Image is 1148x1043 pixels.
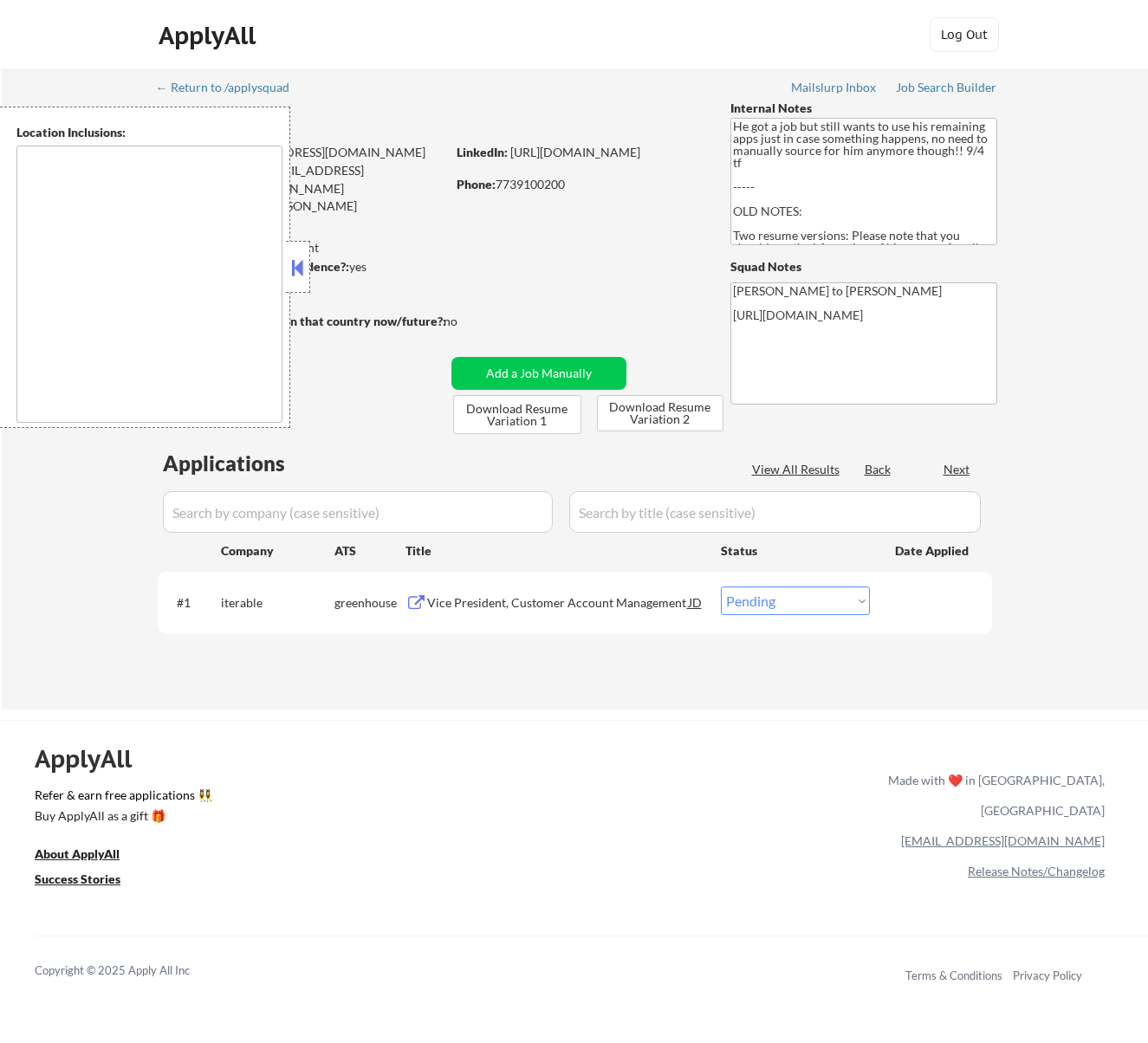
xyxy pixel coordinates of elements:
div: Company [221,542,334,560]
div: [PERSON_NAME] [158,113,514,134]
a: [URL][DOMAIN_NAME] [510,145,640,159]
u: About ApplyAll [35,846,120,861]
a: Refer & earn free applications 👯‍♀️ [35,789,526,807]
input: Search by title (case sensitive) [569,491,981,533]
div: Title [405,542,704,560]
div: 7739100200 [457,176,702,193]
div: Back [865,461,892,478]
div: Next [944,461,971,478]
button: Log Out [930,17,999,52]
a: Mailslurp Inbox [791,81,878,98]
a: Release Notes/Changelog [968,864,1105,878]
div: Squad Notes [730,258,997,275]
div: View All Results [752,461,845,478]
div: Made with ❤️ in [GEOGRAPHIC_DATA], [GEOGRAPHIC_DATA] [881,765,1105,826]
a: Success Stories [35,871,144,892]
div: Date Applied [895,542,971,560]
button: Download Resume Variation 1 [453,395,581,434]
button: Add a Job Manually [451,357,626,390]
div: Applications [163,453,334,474]
a: About ApplyAll [35,845,144,867]
div: #1 [177,594,207,612]
div: JD [687,586,704,618]
div: no [444,313,493,330]
div: ← Return to /applysquad [156,81,306,94]
div: iterable [221,594,334,612]
div: greenhouse [334,594,405,612]
div: Status [721,534,870,566]
a: [EMAIL_ADDRESS][DOMAIN_NAME] [901,833,1105,848]
a: ← Return to /applysquad [156,81,306,98]
div: Location Inclusions: [16,124,283,141]
div: ATS [334,542,405,560]
div: Vice President, Customer Account Management [427,594,689,612]
div: Mailslurp Inbox [791,81,878,94]
strong: Phone: [457,177,496,191]
button: Download Resume Variation 2 [597,395,723,431]
div: Buy ApplyAll as a gift 🎁 [35,810,208,822]
div: Job Search Builder [896,81,997,94]
div: Internal Notes [730,100,997,117]
div: ApplyAll [159,21,261,50]
a: Terms & Conditions [905,968,1002,982]
input: Search by company (case sensitive) [163,491,553,533]
a: Privacy Policy [1013,968,1082,982]
div: Copyright © 2025 Apply All Inc [35,962,234,980]
strong: LinkedIn: [457,145,508,159]
a: Buy ApplyAll as a gift 🎁 [35,807,208,829]
div: ApplyAll [35,744,152,774]
u: Success Stories [35,871,120,886]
